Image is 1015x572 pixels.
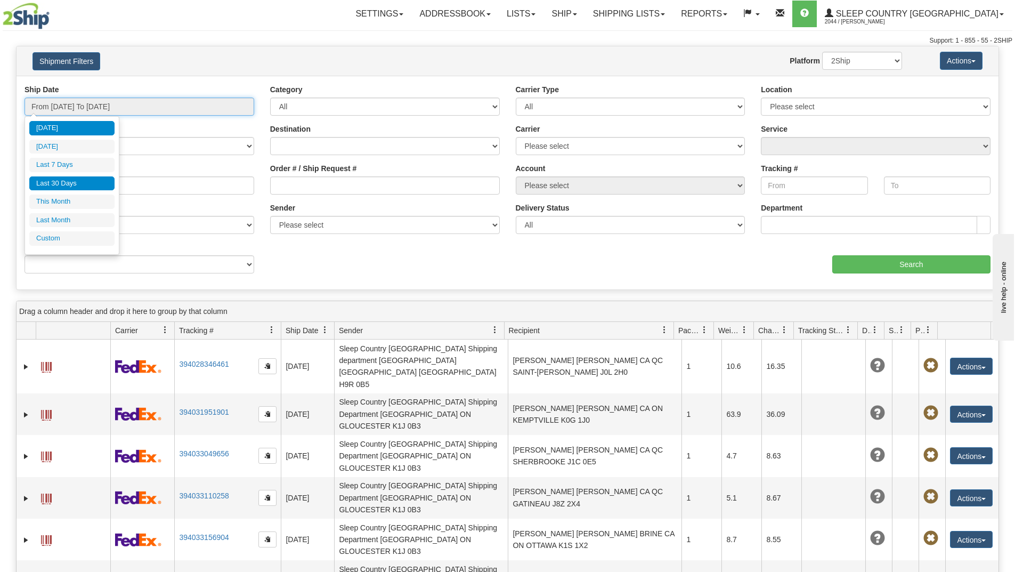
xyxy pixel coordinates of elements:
td: [PERSON_NAME] [PERSON_NAME] CA QC SHERBROOKE J1C 0E5 [508,435,681,477]
a: Label [41,447,52,464]
span: Carrier [115,325,138,336]
label: Service [761,124,787,134]
a: Shipment Issues filter column settings [892,321,911,339]
td: 8.55 [761,519,801,560]
label: Ship Date [25,84,59,95]
td: 8.63 [761,435,801,477]
span: Unknown [870,531,885,546]
span: 2044 / [PERSON_NAME] [825,17,905,27]
td: [PERSON_NAME] [PERSON_NAME] CA ON KEMPTVILLE K0G 1J0 [508,393,681,435]
span: Unknown [870,406,885,421]
button: Actions [950,531,993,548]
td: 5.1 [721,477,761,519]
span: Shipment Issues [889,325,898,336]
td: 1 [681,340,721,393]
label: Sender [270,203,295,213]
label: Platform [790,55,820,66]
li: This Month [29,195,115,209]
input: From [761,176,867,195]
td: 8.7 [721,519,761,560]
a: Recipient filter column settings [655,321,673,339]
td: 8.67 [761,477,801,519]
a: 394033110258 [179,492,229,500]
a: Expand [21,535,31,545]
span: Pickup Not Assigned [923,489,938,504]
a: Label [41,489,52,506]
label: Delivery Status [516,203,570,213]
a: 394033049656 [179,449,229,458]
a: Lists [499,1,543,27]
li: Last Month [29,213,115,228]
label: Category [270,84,303,95]
button: Actions [950,489,993,506]
span: Pickup Not Assigned [923,406,938,421]
a: Label [41,530,52,547]
a: Packages filter column settings [695,321,713,339]
img: 2 - FedEx Express® [115,360,161,373]
div: grid grouping header [17,301,998,322]
label: Department [761,203,802,213]
td: [DATE] [281,340,334,393]
input: Search [832,255,990,273]
span: Unknown [870,358,885,373]
span: Pickup Not Assigned [923,358,938,373]
a: Delivery Status filter column settings [866,321,884,339]
label: Carrier Type [516,84,559,95]
a: Settings [347,1,411,27]
td: [PERSON_NAME] [PERSON_NAME] CA QC GATINEAU J8Z 2X4 [508,477,681,519]
span: Ship Date [286,325,318,336]
td: Sleep Country [GEOGRAPHIC_DATA] Shipping Department [GEOGRAPHIC_DATA] ON GLOUCESTER K1J 0B3 [334,435,508,477]
a: Expand [21,409,31,420]
a: 394033156904 [179,533,229,542]
label: Tracking # [761,163,798,174]
td: 63.9 [721,393,761,435]
a: Ship Date filter column settings [316,321,334,339]
button: Actions [950,358,993,375]
button: Copy to clipboard [258,358,277,374]
a: Shipping lists [585,1,673,27]
td: Sleep Country [GEOGRAPHIC_DATA] Shipping Department [GEOGRAPHIC_DATA] ON GLOUCESTER K1J 0B3 [334,519,508,560]
label: Carrier [516,124,540,134]
td: 4.7 [721,435,761,477]
span: Packages [678,325,701,336]
button: Copy to clipboard [258,448,277,464]
button: Shipment Filters [33,52,100,70]
span: Unknown [870,489,885,504]
label: Destination [270,124,311,134]
span: Pickup Not Assigned [923,531,938,546]
td: [DATE] [281,477,334,519]
td: [PERSON_NAME] [PERSON_NAME] BRINE CA ON OTTAWA K1S 1X2 [508,519,681,560]
img: 2 - FedEx Express® [115,449,161,463]
a: Charge filter column settings [775,321,793,339]
td: 1 [681,477,721,519]
a: Addressbook [411,1,499,27]
a: Expand [21,451,31,462]
label: Location [761,84,792,95]
td: 1 [681,519,721,560]
td: [DATE] [281,519,334,560]
td: 1 [681,393,721,435]
label: Account [516,163,546,174]
li: [DATE] [29,140,115,154]
a: Sender filter column settings [486,321,504,339]
td: [DATE] [281,393,334,435]
td: Sleep Country [GEOGRAPHIC_DATA] Shipping Department [GEOGRAPHIC_DATA] ON GLOUCESTER K1J 0B3 [334,393,508,435]
iframe: chat widget [990,231,1014,340]
a: Ship [543,1,584,27]
div: live help - online [8,9,99,17]
span: Pickup Not Assigned [923,448,938,463]
label: Order # / Ship Request # [270,163,357,174]
a: Label [41,357,52,374]
td: [DATE] [281,435,334,477]
button: Actions [940,52,982,70]
span: Weight [718,325,741,336]
button: Actions [950,406,993,423]
span: Unknown [870,448,885,463]
li: Custom [29,231,115,246]
td: 1 [681,435,721,477]
a: 394031951901 [179,408,229,416]
button: Copy to clipboard [258,531,277,547]
img: 2 - FedEx Express® [115,491,161,504]
a: Tracking # filter column settings [263,321,281,339]
span: Pickup Status [915,325,924,336]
